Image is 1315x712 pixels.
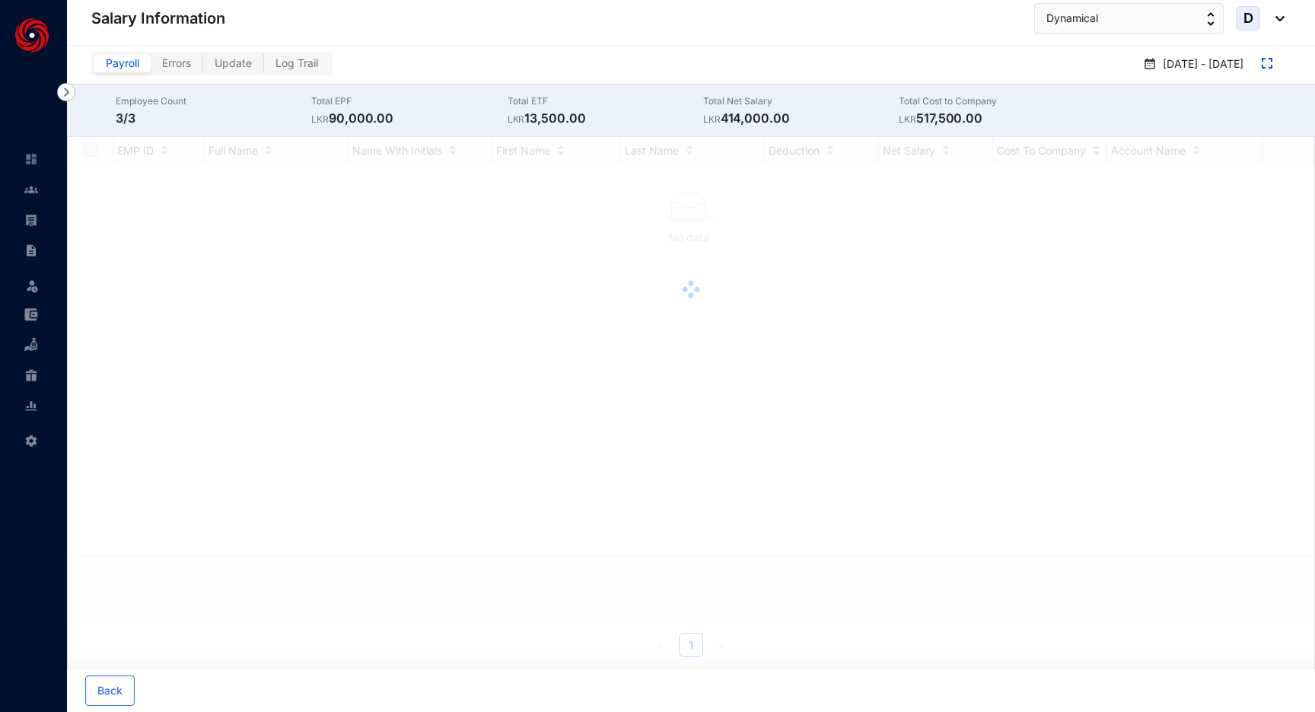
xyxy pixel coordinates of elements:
p: 3/3 [116,109,311,127]
img: up-down-arrow.74152d26bf9780fbf563ca9c90304185.svg [1207,12,1215,26]
p: 13,500.00 [508,109,703,127]
img: people-unselected.118708e94b43a90eceab.svg [24,183,38,196]
p: Salary Information [91,8,225,29]
span: Back [97,683,123,698]
p: Total Net Salary [703,94,899,109]
p: LKR [508,112,525,127]
span: Dynamical [1046,10,1098,27]
li: Reports [12,391,49,421]
p: Total Cost to Company [899,94,1094,109]
li: Contracts [12,235,49,266]
p: LKR [311,112,329,127]
p: 90,000.00 [311,109,507,127]
p: Total EPF [311,94,507,109]
span: Log Trail [275,56,318,69]
button: Back [85,675,135,706]
p: Total ETF [508,94,703,109]
img: loan-unselected.d74d20a04637f2d15ab5.svg [24,338,38,352]
li: Gratuity [12,360,49,391]
p: LKR [899,112,916,127]
p: 517,500.00 [899,109,1094,127]
img: logo [15,18,49,53]
p: 414,000.00 [703,109,899,127]
li: Contacts [12,174,49,205]
img: contract-unselected.99e2b2107c0a7dd48938.svg [24,244,38,257]
img: gratuity-unselected.a8c340787eea3cf492d7.svg [24,369,38,382]
p: Employee Count [116,94,311,109]
img: home-unselected.a29eae3204392db15eaf.svg [24,152,38,166]
p: [DATE] - [DATE] [1157,56,1243,73]
img: leave-unselected.2934df6273408c3f84d9.svg [24,278,40,293]
span: Errors [162,56,191,69]
img: expand.44ba77930b780aef2317a7ddddf64422.svg [1262,58,1272,69]
span: D [1243,11,1253,25]
img: payroll-calender.2a2848c9e82147e90922403bdc96c587.svg [1143,56,1157,72]
span: Payroll [106,56,139,69]
img: expense-unselected.2edcf0507c847f3e9e96.svg [24,308,38,321]
span: Update [215,56,252,69]
img: dropdown-black.8e83cc76930a90b1a4fdb6d089b7bf3a.svg [1268,16,1285,21]
img: settings-unselected.1febfda315e6e19643a1.svg [24,434,38,448]
img: report-unselected.e6a6b4230fc7da01f883.svg [24,399,38,413]
button: Dynamical [1034,3,1224,34]
img: nav-icon-right.af6afadce00d159da59955279c43614e.svg [57,83,75,101]
li: Payroll [12,205,49,235]
li: Home [12,144,49,174]
p: LKR [703,112,721,127]
img: payroll-unselected.b590312f920e76f0c668.svg [24,213,38,227]
li: Expenses [12,299,49,330]
li: Loan [12,330,49,360]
